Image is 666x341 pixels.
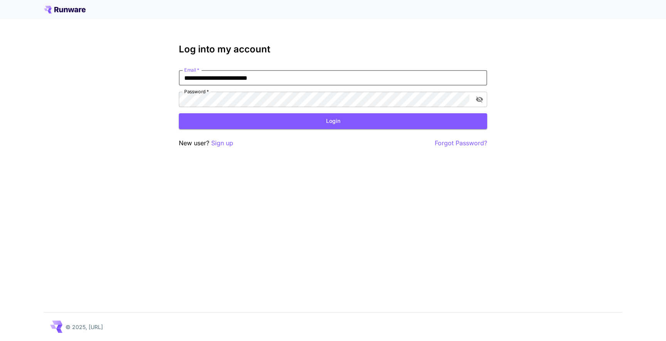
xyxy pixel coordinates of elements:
p: © 2025, [URL] [66,323,103,331]
button: Sign up [211,138,233,148]
label: Password [184,88,209,95]
p: New user? [179,138,233,148]
label: Email [184,67,199,73]
h3: Log into my account [179,44,487,55]
button: Forgot Password? [435,138,487,148]
button: Login [179,113,487,129]
button: toggle password visibility [473,92,486,106]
